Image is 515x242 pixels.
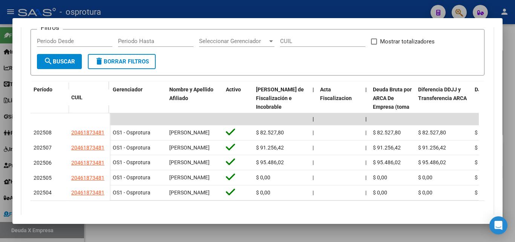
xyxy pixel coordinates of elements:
span: Gerenciador [113,86,143,92]
span: 20461873481 [71,175,104,181]
span: | [365,116,367,122]
span: OS1 - Osprotura [113,174,150,180]
span: OS1 - Osprotura [113,129,150,136]
datatable-header-cell: | [310,82,317,132]
span: Mostrar totalizadores [380,37,435,46]
span: $ 82.527,80 [373,129,401,136]
span: $ 91.256,42 [373,145,401,151]
span: 20461873481 [71,190,104,196]
span: 202505 [34,175,52,181]
span: | [313,129,314,136]
span: [PERSON_NAME] [169,145,210,151]
span: | [313,190,314,196]
span: | [313,145,314,151]
span: $ 0,00 [418,190,432,196]
span: 20461873481 [71,129,104,136]
span: | [365,159,366,165]
span: [PERSON_NAME] de Fiscalización e Incobrable [256,86,304,110]
span: | [313,116,314,122]
datatable-header-cell: Período [31,82,68,113]
span: Seleccionar Gerenciador [199,38,268,45]
mat-icon: search [44,57,53,66]
span: 202506 [34,160,52,166]
span: [PERSON_NAME] [169,129,210,136]
span: $ 96.206,07 [475,174,503,180]
div: Open Intercom Messenger [489,216,507,234]
button: Borrar Filtros [88,54,156,69]
span: OS1 - Osprotura [113,190,150,196]
span: $ 0,00 [373,174,387,180]
span: 20461873481 [71,145,104,151]
mat-icon: delete [95,57,104,66]
span: Borrar Filtros [95,58,149,65]
span: CUIL [71,94,83,100]
datatable-header-cell: Nombre y Apellido Afiliado [166,82,223,132]
span: OS1 - Osprotura [113,159,150,165]
datatable-header-cell: CUIL [68,89,110,106]
span: $ 91.256,42 [418,145,446,151]
span: Diferencia DDJJ y Transferencia ARCA [418,86,467,101]
span: [PERSON_NAME] [169,159,210,165]
span: | [365,190,366,196]
span: $ 95.486,02 [418,159,446,165]
span: $ 0,00 [373,190,387,196]
span: $ 143.229,03 [475,159,506,165]
span: Buscar [44,58,75,65]
span: [PERSON_NAME] [169,174,210,180]
span: $ 79.849,00 [475,190,503,196]
span: Activo [226,86,241,92]
span: | [365,86,367,92]
datatable-header-cell: Diferencia DDJJ y Transferencia ARCA [415,82,472,132]
span: 202504 [34,190,52,196]
span: $ 91.256,42 [475,145,503,151]
span: 202508 [34,129,52,136]
span: $ 91.256,42 [256,145,284,151]
datatable-header-cell: Gerenciador [110,82,166,132]
span: $ 82.527,80 [256,129,284,136]
span: | [365,174,366,180]
span: $ 95.486,02 [256,159,284,165]
span: Período [34,86,52,92]
span: Deuda Bruta por ARCA De Empresa (toma en cuenta todos los afiliados) [373,86,412,127]
datatable-header-cell: Deuda Bruta por ARCA De Empresa (toma en cuenta todos los afiliados) [370,82,415,132]
span: 202507 [34,145,52,151]
span: 20461873481 [71,160,104,166]
datatable-header-cell: Activo [223,82,253,132]
h3: Filtros [37,23,63,32]
datatable-header-cell: Deuda Bruta Neto de Fiscalización e Incobrable [253,82,310,132]
span: $ 82.527,80 [418,129,446,136]
span: $ 0,00 [256,174,270,180]
span: | [313,86,314,92]
span: $ 0,00 [256,190,270,196]
span: Acta Fiscalizacion [320,86,352,101]
span: $ 95.486,02 [373,159,401,165]
datatable-header-cell: | [362,82,370,132]
datatable-header-cell: Acta Fiscalizacion [317,82,362,132]
span: | [313,174,314,180]
button: Buscar [37,54,82,69]
span: $ 0,00 [418,174,432,180]
span: | [313,159,314,165]
span: DJ Total [475,86,495,92]
span: OS1 - Osprotura [113,145,150,151]
span: | [365,129,366,136]
span: Nombre y Apellido Afiliado [169,86,213,101]
span: [PERSON_NAME] [169,190,210,196]
span: $ 93.081,61 [475,129,503,136]
span: | [365,145,366,151]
